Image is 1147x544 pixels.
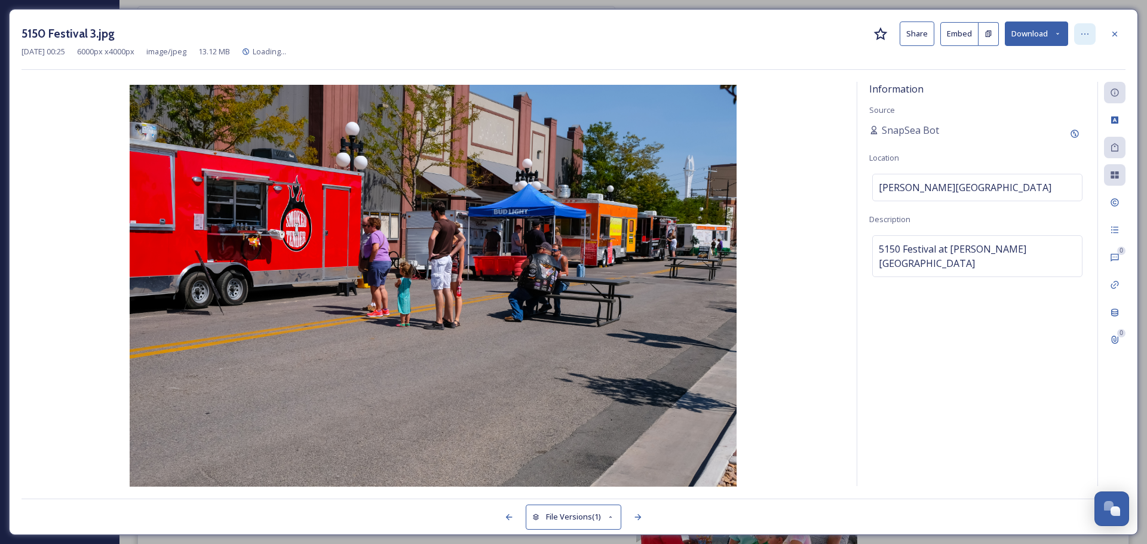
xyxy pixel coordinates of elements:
span: Information [869,82,924,96]
span: Description [869,214,910,225]
span: [PERSON_NAME][GEOGRAPHIC_DATA] [879,180,1051,195]
span: Loading... [253,46,286,57]
button: Download [1005,21,1068,46]
div: 0 [1117,329,1125,337]
div: 0 [1117,247,1125,255]
button: File Versions(1) [526,505,621,529]
img: 1749235.jpg [22,85,845,489]
button: Open Chat [1094,491,1129,526]
h3: 5150 Festival 3.jpg [22,25,115,42]
span: Location [869,152,899,163]
span: 6000 px x 4000 px [77,46,134,57]
span: [DATE] 00:25 [22,46,65,57]
span: 5150 Festival at [PERSON_NAME][GEOGRAPHIC_DATA] [879,242,1076,271]
span: SnapSea Bot [882,123,939,137]
span: image/jpeg [146,46,186,57]
span: 13.12 MB [198,46,230,57]
button: Embed [940,22,979,46]
span: Source [869,105,895,115]
button: Share [900,21,934,46]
